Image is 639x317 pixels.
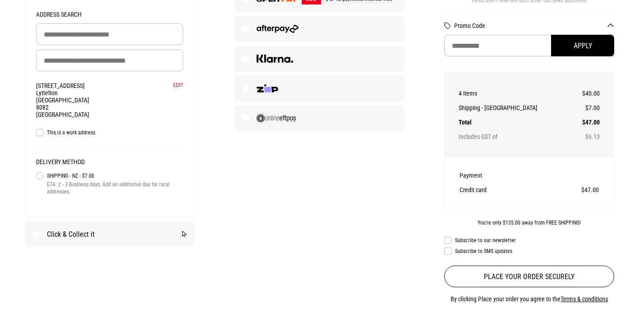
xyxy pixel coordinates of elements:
label: Click & Collect it [25,221,194,247]
legend: Address Search [36,11,184,23]
button: Promo Code [454,22,614,29]
img: Afterpay [257,25,299,33]
input: Building Name (Optional) [36,23,184,45]
label: Subscribe to SMS updates [444,248,614,255]
label: Subscribe to our newsletter [444,237,614,244]
button: Apply [551,35,614,56]
td: $40.00 [574,86,600,101]
div: You're only $135.00 away from FREE SHIPPING! [444,220,614,226]
p: By clicking Place your order you agree to the [444,294,614,304]
th: Includes GST of [459,129,574,144]
a: Terms & conditions [561,295,608,303]
td: $6.13 [574,129,600,144]
input: Delivery Address [36,50,184,71]
button: Edit [173,82,183,88]
th: 4 items [459,86,574,101]
div: [STREET_ADDRESS] Lyttelton [GEOGRAPHIC_DATA] 8082 [GEOGRAPHIC_DATA] [36,82,184,118]
span: ETA: 2 - 3 Business days. Add an additional day for rural addresses. [47,181,184,195]
legend: Delivery Method [36,158,184,171]
span: Shipping - NZ - $7.00 [47,171,184,181]
th: Credit card [460,183,544,197]
th: Payment [460,168,544,183]
img: Klarna [257,55,293,63]
th: Total [459,115,574,129]
td: $47.00 [544,183,599,197]
button: Place your order securely [444,266,614,287]
img: Zip [257,84,279,92]
img: Online EFTPOS [257,114,296,122]
th: Shipping - [GEOGRAPHIC_DATA] [459,101,574,115]
button: Open LiveChat chat widget [7,4,34,31]
input: Promo Code [444,35,614,56]
label: This is a work address [36,129,184,136]
td: $7.00 [574,101,600,115]
td: $47.00 [574,115,600,129]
